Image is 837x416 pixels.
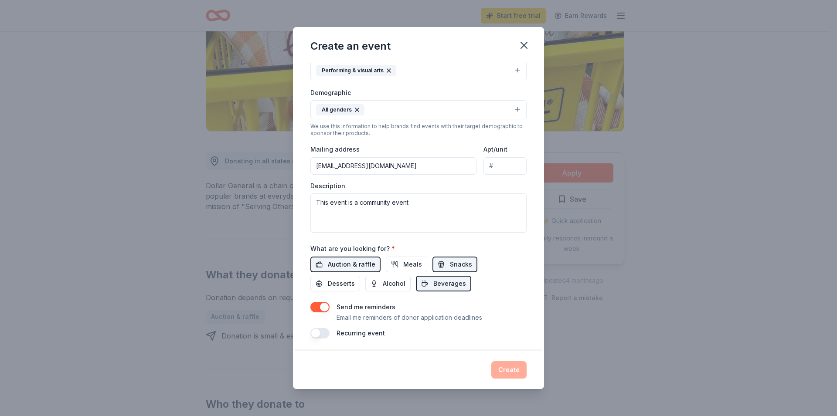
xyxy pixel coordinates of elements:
label: Mailing address [310,145,360,154]
label: Apt/unit [483,145,507,154]
span: Snacks [450,259,472,270]
p: Email me reminders of donor application deadlines [337,312,482,323]
label: Recurring event [337,329,385,337]
button: Performing & visual arts [310,61,527,80]
button: Alcohol [365,276,411,291]
label: Description [310,182,345,190]
input: Enter a US address [310,157,476,175]
span: Meals [403,259,422,270]
button: Beverages [416,276,471,291]
div: All genders [316,104,364,115]
label: Send me reminders [337,303,395,311]
button: Snacks [432,257,477,272]
div: We use this information to help brands find events with their target demographic to sponsor their... [310,123,527,137]
label: Demographic [310,88,351,97]
button: Auction & raffle [310,257,381,272]
button: Desserts [310,276,360,291]
span: Auction & raffle [328,259,375,270]
div: Create an event [310,39,391,53]
span: Alcohol [383,278,405,289]
label: What are you looking for? [310,244,395,253]
textarea: This event is a community event [310,193,527,233]
input: # [483,157,527,175]
span: Beverages [433,278,466,289]
button: Meals [386,257,427,272]
span: Desserts [328,278,355,289]
div: Performing & visual arts [316,65,396,76]
button: All genders [310,100,527,119]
